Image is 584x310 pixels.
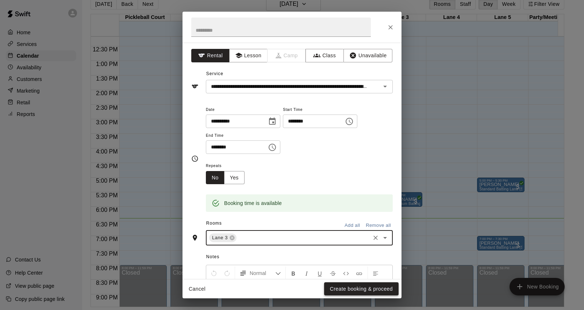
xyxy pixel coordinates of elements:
button: Create booking & proceed [324,282,399,296]
button: Open [380,81,390,92]
button: Choose time, selected time is 6:30 PM [342,114,357,129]
svg: Rooms [191,234,199,241]
span: Repeats [206,161,250,171]
button: Yes [224,171,245,185]
button: Open [380,233,390,243]
button: Choose date, selected date is Sep 12, 2025 [265,114,280,129]
button: Class [306,49,344,62]
span: Service [206,71,223,76]
button: Format Strikethrough [327,267,339,280]
button: Undo [208,267,220,280]
button: Insert Code [340,267,352,280]
button: Close [384,21,397,34]
button: Format Bold [287,267,300,280]
button: Format Underline [314,267,326,280]
span: Rooms [206,221,222,226]
button: Format Italics [300,267,313,280]
svg: Timing [191,155,199,162]
span: Lane 3 [209,234,231,241]
button: Redo [221,267,233,280]
div: Booking time is available [224,197,282,210]
span: End Time [206,131,280,141]
button: Clear [370,233,381,243]
span: Normal [250,270,275,277]
button: Insert Link [353,267,365,280]
button: Lesson [229,49,268,62]
span: Camps can only be created in the Services page [268,49,306,62]
span: Date [206,105,280,115]
span: Notes [206,251,393,263]
button: Add all [341,220,364,231]
span: Start Time [283,105,357,115]
button: No [206,171,224,185]
button: Unavailable [343,49,392,62]
button: Left Align [369,267,382,280]
div: outlined button group [206,171,245,185]
button: Formatting Options [237,267,284,280]
button: Choose time, selected time is 7:30 PM [265,140,280,155]
svg: Service [191,83,199,90]
button: Cancel [185,282,209,296]
div: Lane 3 [209,233,237,242]
button: Rental [191,49,230,62]
button: Remove all [364,220,393,231]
